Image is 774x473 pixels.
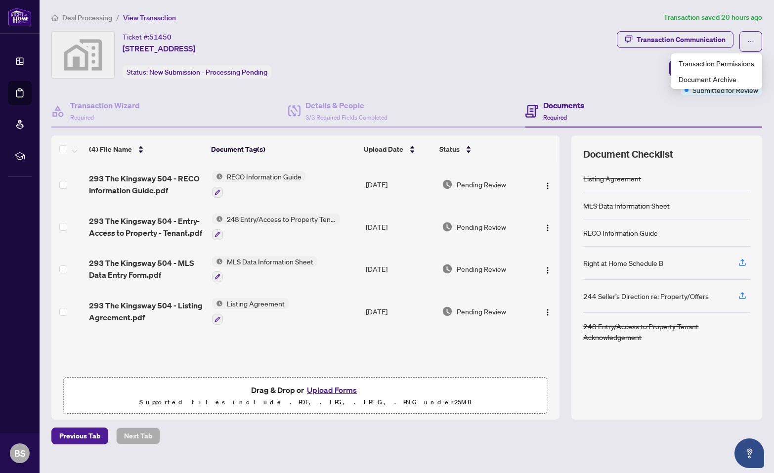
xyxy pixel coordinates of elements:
button: Previous Tab [51,428,108,444]
span: Pending Review [457,221,506,232]
h4: Details & People [305,99,387,111]
img: Logo [544,308,552,316]
button: Status Icon248 Entry/Access to Property Tenant Acknowledgement [212,214,340,240]
span: Required [543,114,567,121]
button: Logo [540,176,556,192]
span: 51450 [149,33,172,42]
img: Document Status [442,221,453,232]
span: Pending Review [457,263,506,274]
span: Deal Processing [62,13,112,22]
span: RECO Information Guide [223,171,305,182]
td: [DATE] [362,290,438,333]
th: Upload Date [360,135,435,163]
img: logo [8,7,32,26]
span: Pending Review [457,306,506,317]
article: Transaction saved 20 hours ago [664,12,762,23]
img: Document Status [442,179,453,190]
td: [DATE] [362,248,438,291]
th: Status [435,135,530,163]
span: Drag & Drop orUpload FormsSupported files include .PDF, .JPG, .JPEG, .PNG under25MB [64,378,547,414]
button: Next Tab [116,428,160,444]
td: [DATE] [362,163,438,206]
span: 293 The Kingsway 504 - RECO Information Guide.pdf [89,172,204,196]
span: MLS Data Information Sheet [223,256,317,267]
button: Status IconMLS Data Information Sheet [212,256,317,283]
div: Right at Home Schedule B [583,258,663,268]
div: 244 Seller’s Direction re: Property/Offers [583,291,709,301]
img: svg%3e [52,32,114,78]
span: 3/3 Required Fields Completed [305,114,387,121]
div: Ticket #: [123,31,172,43]
div: Transaction Communication [637,32,726,47]
span: Drag & Drop or [251,384,360,396]
button: Logo [540,219,556,235]
span: New Submission - Processing Pending [149,68,267,77]
img: Logo [544,266,552,274]
th: (4) File Name [85,135,208,163]
span: Previous Tab [59,428,100,444]
img: Status Icon [212,214,223,224]
img: Logo [544,182,552,190]
img: Logo [544,224,552,232]
button: Status IconRECO Information Guide [212,171,305,198]
span: BS [14,446,26,460]
div: 248 Entry/Access to Property Tenant Acknowledgement [583,321,750,343]
span: (4) File Name [89,144,132,155]
button: Open asap [734,438,764,468]
button: Logo [540,303,556,319]
p: Supported files include .PDF, .JPG, .JPEG, .PNG under 25 MB [70,396,541,408]
span: Submitted for Review [692,85,758,95]
span: Listing Agreement [223,298,289,309]
span: Upload Date [364,144,403,155]
span: Status [439,144,460,155]
img: Status Icon [212,298,223,309]
span: View Transaction [123,13,176,22]
img: Status Icon [212,171,223,182]
span: 293 The Kingsway 504 - MLS Data Entry Form.pdf [89,257,204,281]
span: Document Checklist [583,147,673,161]
td: [DATE] [362,206,438,248]
div: Listing Agreement [583,173,641,184]
div: Status: [123,65,271,79]
span: home [51,14,58,21]
img: Document Status [442,263,453,274]
button: Logo [540,261,556,277]
span: 248 Entry/Access to Property Tenant Acknowledgement [223,214,340,224]
span: [STREET_ADDRESS] [123,43,195,54]
button: Transaction Communication [617,31,733,48]
span: Pending Review [457,179,506,190]
span: Required [70,114,94,121]
span: 293 The Kingsway 504 - Entry-Access to Property - Tenant.pdf [89,215,204,239]
span: Document Archive [679,74,754,85]
button: Upload Forms [304,384,360,396]
h4: Documents [543,99,584,111]
div: MLS Data Information Sheet [583,200,670,211]
button: Status IconListing Agreement [212,298,289,325]
li: / [116,12,119,23]
button: Update for Admin Review [669,60,762,77]
img: Document Status [442,306,453,317]
span: Transaction Permissions [679,58,754,69]
span: 293 The Kingsway 504 - Listing Agreement.pdf [89,300,204,323]
h4: Transaction Wizard [70,99,140,111]
img: Status Icon [212,256,223,267]
th: Document Tag(s) [207,135,360,163]
div: RECO Information Guide [583,227,658,238]
span: ellipsis [747,38,754,45]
